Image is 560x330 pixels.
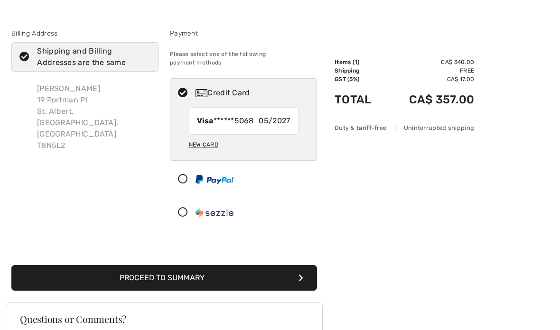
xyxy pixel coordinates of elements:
[11,29,159,39] div: Billing Address
[385,75,474,83] td: CA$ 17.00
[259,116,290,127] span: 05/2027
[385,66,474,75] td: Free
[170,29,317,39] div: Payment
[196,90,207,98] img: Credit Card
[196,209,233,218] img: Sezzle
[335,66,385,75] td: Shipping
[385,83,474,116] td: CA$ 357.00
[197,117,214,126] strong: Visa
[355,59,357,65] span: 1
[196,88,310,99] div: Credit Card
[170,43,317,75] div: Please select one of the following payment methods
[37,46,144,69] div: Shipping and Billing Addresses are the same
[385,58,474,66] td: CA$ 340.00
[335,75,385,83] td: GST (5%)
[189,137,218,153] div: New Card
[335,58,385,66] td: Items ( )
[20,315,308,324] h3: Questions or Comments?
[29,76,159,159] div: [PERSON_NAME] 19 Portman Pl St. Albert, [GEOGRAPHIC_DATA], [GEOGRAPHIC_DATA] T8N5L2
[335,83,385,116] td: Total
[335,123,474,132] div: Duty & tariff-free | Uninterrupted shipping
[11,266,317,291] button: Proceed to Summary
[196,175,233,184] img: PayPal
